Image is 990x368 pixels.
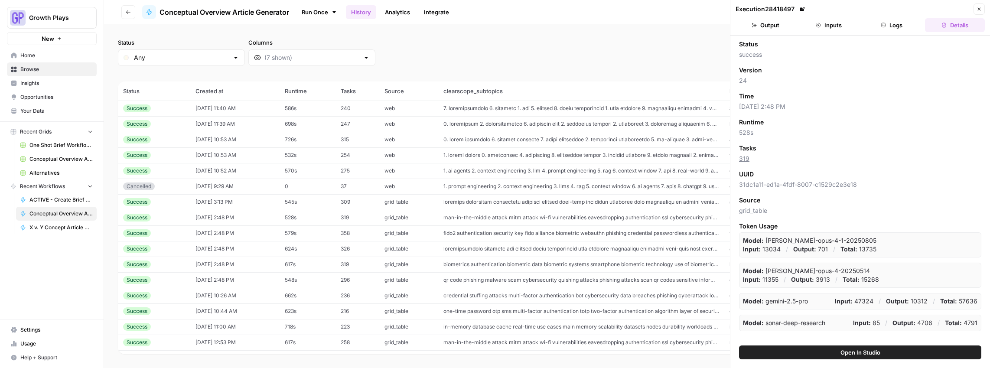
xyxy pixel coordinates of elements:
td: 319 [335,210,379,225]
a: One Shot Brief Workflow Grid [16,138,97,152]
div: Success [123,198,151,206]
td: [DATE] 11:39 AM [190,116,280,132]
button: Logs [862,18,922,32]
td: [DATE] 10:53 AM [190,147,280,163]
a: Analytics [380,5,415,19]
td: 545s [280,194,335,210]
th: Created at [190,81,280,101]
td: grid_table [379,288,438,303]
strong: Total: [945,319,962,326]
th: Status [118,81,190,101]
td: [DATE] 2:48 PM [190,272,280,288]
span: Settings [20,326,93,334]
p: 47324 [835,297,873,306]
a: Insights [7,76,97,90]
td: [DATE] 2:48 PM [190,241,280,257]
th: keyword [724,81,923,101]
strong: Model: [743,237,764,244]
td: 548s [280,272,335,288]
a: Settings [7,323,97,337]
p: 4706 [892,319,932,327]
span: UUID [739,170,754,179]
td: 319 [335,257,379,272]
div: Cancelled [123,182,155,190]
td: grid_table [379,241,438,257]
td: 235 [335,350,379,366]
p: 85 [853,319,880,327]
td: web [379,147,438,163]
p: / [938,319,940,327]
span: (31 records) [118,66,976,81]
td: 579s [280,225,335,241]
td: web [379,116,438,132]
strong: Total: [843,276,860,283]
span: 31dc1a11-ed1a-4fdf-8007-c1529c2e3e18 [739,180,981,189]
label: Columns [248,38,375,47]
span: Browse [20,65,93,73]
th: Tasks [335,81,379,101]
div: Success [123,104,151,112]
span: Opportunities [20,93,93,101]
span: Status [739,40,758,49]
p: 3913 [791,275,830,284]
span: Runtime [739,118,764,127]
button: Recent Grids [7,125,97,138]
td: [DATE] 10:52 AM [190,163,280,179]
div: Success [123,323,151,331]
strong: Input: [743,245,761,253]
span: One Shot Brief Workflow Grid [29,141,93,149]
p: 13034 [743,245,781,254]
span: Conceptual Overview Article Grid [29,155,93,163]
td: grid_table [379,303,438,319]
td: grid_table [379,210,438,225]
td: web [379,163,438,179]
td: 240 [335,101,379,116]
strong: Output: [791,276,814,283]
strong: Output: [793,245,816,253]
button: Recent Workflows [7,180,97,193]
span: Growth Plays [29,13,81,22]
div: Success [123,151,151,159]
td: grid_table [379,225,438,241]
div: Success [123,120,151,128]
span: Recent Workflows [20,182,65,190]
td: web [379,179,438,194]
div: Success [123,136,151,143]
td: 216 [335,303,379,319]
td: grid_table [379,350,438,366]
strong: Output: [892,319,915,326]
span: X v. Y Concept Article Generator [29,224,93,231]
p: 57636 [940,297,977,306]
span: Help + Support [20,354,93,361]
span: ACTIVE - Create Brief Workflow [29,196,93,204]
div: Success [123,229,151,237]
label: Status [118,38,245,47]
a: 319 [739,155,749,162]
th: Runtime [280,81,335,101]
a: Alternatives [16,166,97,180]
strong: Input: [835,297,853,305]
div: Success [123,276,151,284]
td: web [379,101,438,116]
span: Your Data [20,107,93,115]
p: / [879,297,881,306]
div: Success [123,292,151,300]
div: Success [123,307,151,315]
td: 37 [335,179,379,194]
td: 617s [280,335,335,350]
button: Inputs [799,18,859,32]
strong: Input: [853,319,871,326]
span: Open In Studio [840,348,880,357]
a: Conceptual Overview Article Generator [142,5,289,19]
button: Output [736,18,795,32]
input: Any [134,53,229,62]
a: Run Once [296,5,342,20]
td: 358 [335,225,379,241]
a: Conceptual Overview Article Grid [16,152,97,166]
strong: Total: [840,245,857,253]
strong: Output: [886,297,909,305]
p: gemini-2.5-pro [743,297,808,306]
td: 0 [280,179,335,194]
td: [DATE] 9:29 AM [190,179,280,194]
p: 10312 [886,297,928,306]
